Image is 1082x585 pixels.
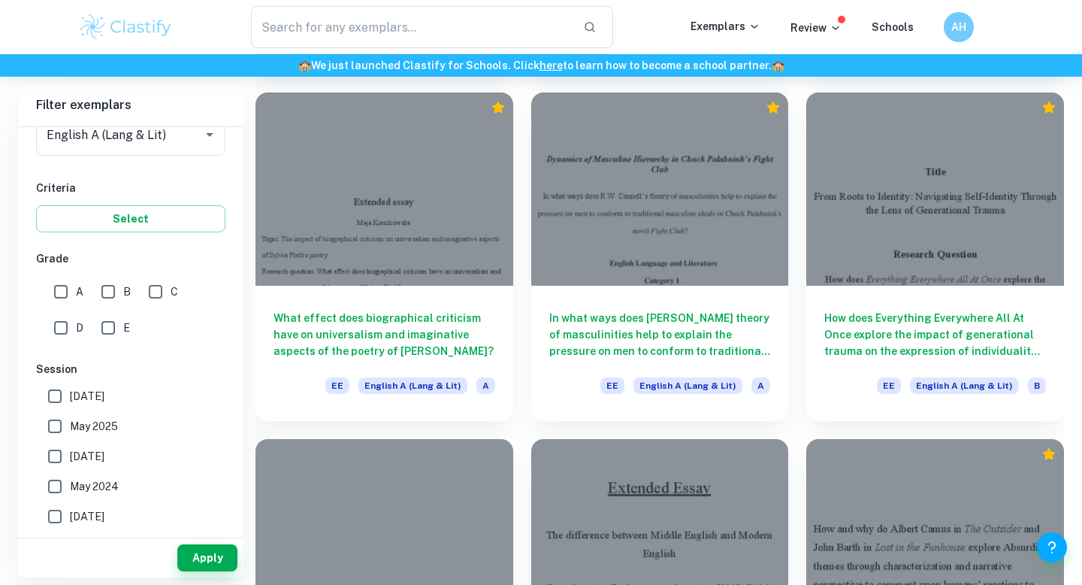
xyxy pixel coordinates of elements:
a: What effect does biographical criticism have on universalism and imaginative aspects of the poetr... [255,92,513,421]
button: AH [944,12,974,42]
a: In what ways does [PERSON_NAME] theory of masculinities help to explain the pressure on men to co... [531,92,789,421]
div: Premium [766,100,781,115]
span: [DATE] [70,448,104,465]
h6: Session [36,361,225,377]
h6: In what ways does [PERSON_NAME] theory of masculinities help to explain the pressure on men to co... [549,310,771,359]
a: How does Everything Everywhere All At Once explore the impact of generational trauma on the expre... [806,92,1064,421]
span: A [476,377,495,394]
a: here [539,59,563,71]
span: English A (Lang & Lit) [358,377,467,394]
span: May 2024 [70,478,119,495]
div: Premium [491,100,506,115]
span: May 2025 [70,418,118,435]
span: A [751,377,770,394]
h6: AH [951,19,968,35]
h6: Grade [36,250,225,267]
span: 🏫 [298,59,311,71]
span: English A (Lang & Lit) [910,377,1019,394]
span: EE [877,377,901,394]
span: B [1028,377,1046,394]
h6: We just launched Clastify for Schools. Click to learn how to become a school partner. [3,57,1079,74]
button: Help and Feedback [1037,532,1067,562]
div: Premium [1041,100,1056,115]
div: Premium [1041,447,1056,462]
img: Clastify logo [78,12,174,42]
h6: What effect does biographical criticism have on universalism and imaginative aspects of the poetr... [274,310,495,359]
span: D [76,320,83,336]
span: English A (Lang & Lit) [633,377,742,394]
span: EE [325,377,349,394]
h6: Criteria [36,180,225,196]
button: Select [36,205,225,232]
h6: How does Everything Everywhere All At Once explore the impact of generational trauma on the expre... [824,310,1046,359]
h6: Filter exemplars [18,84,243,126]
button: Open [199,124,220,145]
span: A [76,283,83,300]
span: [DATE] [70,388,104,405]
button: Apply [177,544,237,571]
p: Exemplars [691,18,760,35]
a: Schools [872,21,914,33]
p: Review [790,20,842,36]
span: EE [600,377,624,394]
span: [DATE] [70,508,104,525]
span: B [123,283,131,300]
span: 🏫 [772,59,784,71]
span: C [171,283,178,300]
input: Search for any exemplars... [251,6,571,48]
span: E [123,320,130,336]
